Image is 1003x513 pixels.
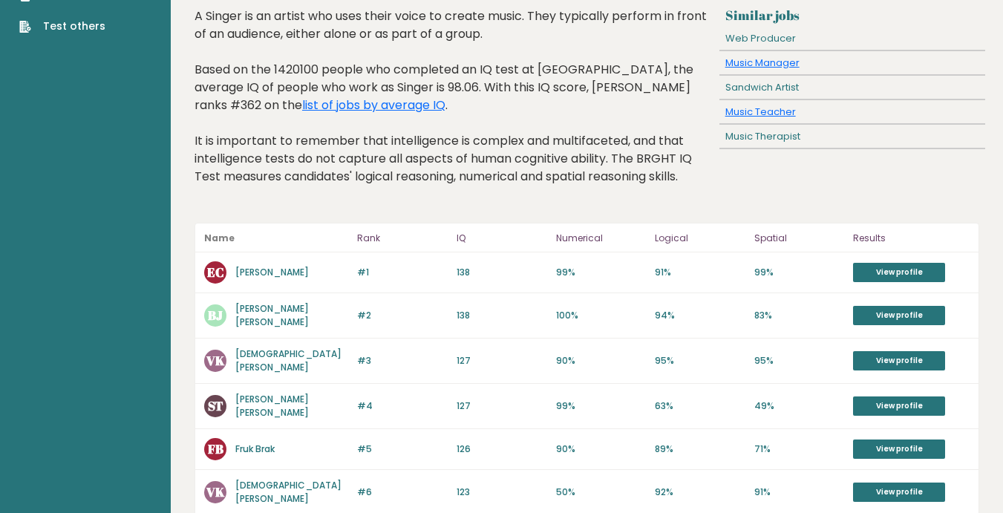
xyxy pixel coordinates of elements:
[655,266,745,279] p: 91%
[235,393,309,419] a: [PERSON_NAME] [PERSON_NAME]
[357,266,448,279] p: #1
[853,351,945,370] a: View profile
[754,309,845,322] p: 83%
[556,229,647,247] p: Numerical
[457,399,547,413] p: 127
[754,354,845,367] p: 95%
[457,309,547,322] p: 138
[457,442,547,456] p: 126
[556,309,647,322] p: 100%
[457,354,547,367] p: 127
[206,352,225,369] text: VK
[204,232,235,244] b: Name
[207,264,224,281] text: EC
[208,307,223,324] text: BJ
[357,442,448,456] p: #5
[655,442,745,456] p: 89%
[19,19,115,34] a: Test others
[725,7,979,23] h3: Similar jobs
[195,7,714,208] div: A Singer is an artist who uses their voice to create music. They typically perform in front of an...
[357,486,448,499] p: #6
[457,266,547,279] p: 138
[853,306,945,325] a: View profile
[754,229,845,247] p: Spatial
[725,105,796,119] a: Music Teacher
[302,97,445,114] a: list of jobs by average IQ
[235,302,309,328] a: [PERSON_NAME] [PERSON_NAME]
[655,486,745,499] p: 92%
[235,442,275,455] a: Fruk Brak
[357,309,448,322] p: #2
[655,354,745,367] p: 95%
[235,479,342,505] a: [DEMOGRAPHIC_DATA][PERSON_NAME]
[556,442,647,456] p: 90%
[853,483,945,502] a: View profile
[853,396,945,416] a: View profile
[457,486,547,499] p: 123
[719,125,984,148] div: Music Therapist
[206,483,225,500] text: VK
[853,440,945,459] a: View profile
[556,354,647,367] p: 90%
[357,229,448,247] p: Rank
[754,399,845,413] p: 49%
[357,399,448,413] p: #4
[754,442,845,456] p: 71%
[457,229,547,247] p: IQ
[725,56,800,70] a: Music Manager
[655,229,745,247] p: Logical
[754,486,845,499] p: 91%
[556,486,647,499] p: 50%
[754,266,845,279] p: 99%
[235,266,309,278] a: [PERSON_NAME]
[235,347,342,373] a: [DEMOGRAPHIC_DATA][PERSON_NAME]
[719,27,984,50] div: Web Producer
[357,354,448,367] p: #3
[556,399,647,413] p: 99%
[853,263,945,282] a: View profile
[655,399,745,413] p: 63%
[655,309,745,322] p: 94%
[719,76,984,99] div: Sandwich Artist
[556,266,647,279] p: 99%
[208,440,223,457] text: FB
[853,229,970,247] p: Results
[208,397,223,414] text: ST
